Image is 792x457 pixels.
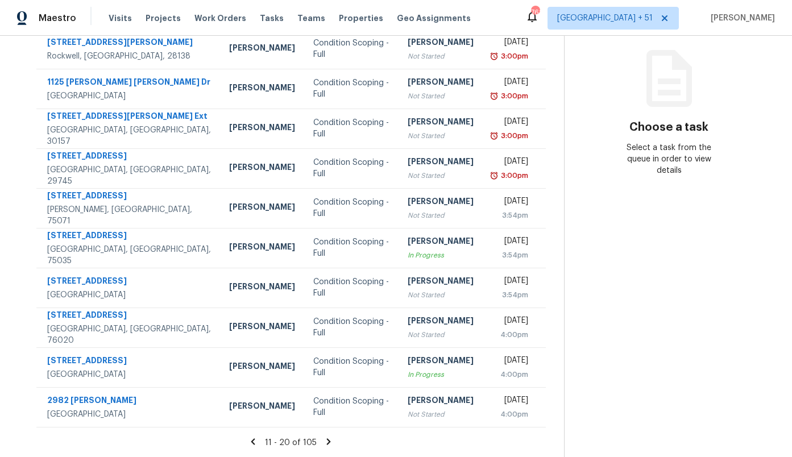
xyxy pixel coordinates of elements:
[229,82,295,96] div: [PERSON_NAME]
[313,77,389,100] div: Condition Scoping - Full
[490,90,499,102] img: Overdue Alarm Icon
[313,356,389,379] div: Condition Scoping - Full
[313,117,389,140] div: Condition Scoping - Full
[408,250,474,261] div: In Progress
[47,76,211,90] div: 1125 [PERSON_NAME] [PERSON_NAME] Dr
[408,76,474,90] div: [PERSON_NAME]
[313,236,389,259] div: Condition Scoping - Full
[492,315,528,329] div: [DATE]
[47,275,211,289] div: [STREET_ADDRESS]
[47,90,211,102] div: [GEOGRAPHIC_DATA]
[47,230,211,244] div: [STREET_ADDRESS]
[492,235,528,250] div: [DATE]
[408,369,474,380] div: In Progress
[408,130,474,142] div: Not Started
[490,170,499,181] img: Overdue Alarm Icon
[265,439,317,447] span: 11 - 20 of 105
[499,90,528,102] div: 3:00pm
[408,409,474,420] div: Not Started
[492,36,528,51] div: [DATE]
[408,275,474,289] div: [PERSON_NAME]
[408,289,474,301] div: Not Started
[492,275,528,289] div: [DATE]
[492,369,528,380] div: 4:00pm
[229,122,295,136] div: [PERSON_NAME]
[313,157,389,180] div: Condition Scoping - Full
[47,150,211,164] div: [STREET_ADDRESS]
[492,355,528,369] div: [DATE]
[194,13,246,24] span: Work Orders
[47,204,211,227] div: [PERSON_NAME], [GEOGRAPHIC_DATA], 75071
[408,36,474,51] div: [PERSON_NAME]
[557,13,653,24] span: [GEOGRAPHIC_DATA] + 51
[408,170,474,181] div: Not Started
[229,360,295,375] div: [PERSON_NAME]
[499,130,528,142] div: 3:00pm
[260,14,284,22] span: Tasks
[492,210,528,221] div: 3:54pm
[47,110,211,124] div: [STREET_ADDRESS][PERSON_NAME] Ext
[229,241,295,255] div: [PERSON_NAME]
[492,289,528,301] div: 3:54pm
[408,51,474,62] div: Not Started
[629,122,708,133] h3: Choose a task
[39,13,76,24] span: Maestro
[229,42,295,56] div: [PERSON_NAME]
[313,197,389,219] div: Condition Scoping - Full
[47,355,211,369] div: [STREET_ADDRESS]
[47,289,211,301] div: [GEOGRAPHIC_DATA]
[492,409,528,420] div: 4:00pm
[229,161,295,176] div: [PERSON_NAME]
[490,130,499,142] img: Overdue Alarm Icon
[47,244,211,267] div: [GEOGRAPHIC_DATA], [GEOGRAPHIC_DATA], 75035
[313,396,389,418] div: Condition Scoping - Full
[408,116,474,130] div: [PERSON_NAME]
[408,315,474,329] div: [PERSON_NAME]
[47,394,211,409] div: 2982 [PERSON_NAME]
[47,124,211,147] div: [GEOGRAPHIC_DATA], [GEOGRAPHIC_DATA], 30157
[408,235,474,250] div: [PERSON_NAME]
[492,156,528,170] div: [DATE]
[408,196,474,210] div: [PERSON_NAME]
[617,142,721,176] div: Select a task from the queue in order to view details
[47,369,211,380] div: [GEOGRAPHIC_DATA]
[492,196,528,210] div: [DATE]
[492,116,528,130] div: [DATE]
[408,355,474,369] div: [PERSON_NAME]
[531,7,539,18] div: 761
[313,316,389,339] div: Condition Scoping - Full
[47,190,211,204] div: [STREET_ADDRESS]
[109,13,132,24] span: Visits
[297,13,325,24] span: Teams
[492,76,528,90] div: [DATE]
[339,13,383,24] span: Properties
[492,250,528,261] div: 3:54pm
[499,51,528,62] div: 3:00pm
[408,329,474,340] div: Not Started
[47,36,211,51] div: [STREET_ADDRESS][PERSON_NAME]
[313,276,389,299] div: Condition Scoping - Full
[229,321,295,335] div: [PERSON_NAME]
[47,409,211,420] div: [GEOGRAPHIC_DATA]
[47,323,211,346] div: [GEOGRAPHIC_DATA], [GEOGRAPHIC_DATA], 76020
[706,13,775,24] span: [PERSON_NAME]
[408,210,474,221] div: Not Started
[408,156,474,170] div: [PERSON_NAME]
[229,281,295,295] div: [PERSON_NAME]
[499,170,528,181] div: 3:00pm
[408,394,474,409] div: [PERSON_NAME]
[47,51,211,62] div: Rockwell, [GEOGRAPHIC_DATA], 28138
[492,394,528,409] div: [DATE]
[313,38,389,60] div: Condition Scoping - Full
[47,164,211,187] div: [GEOGRAPHIC_DATA], [GEOGRAPHIC_DATA], 29745
[47,309,211,323] div: [STREET_ADDRESS]
[229,201,295,215] div: [PERSON_NAME]
[408,90,474,102] div: Not Started
[146,13,181,24] span: Projects
[492,329,528,340] div: 4:00pm
[490,51,499,62] img: Overdue Alarm Icon
[397,13,471,24] span: Geo Assignments
[229,400,295,414] div: [PERSON_NAME]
